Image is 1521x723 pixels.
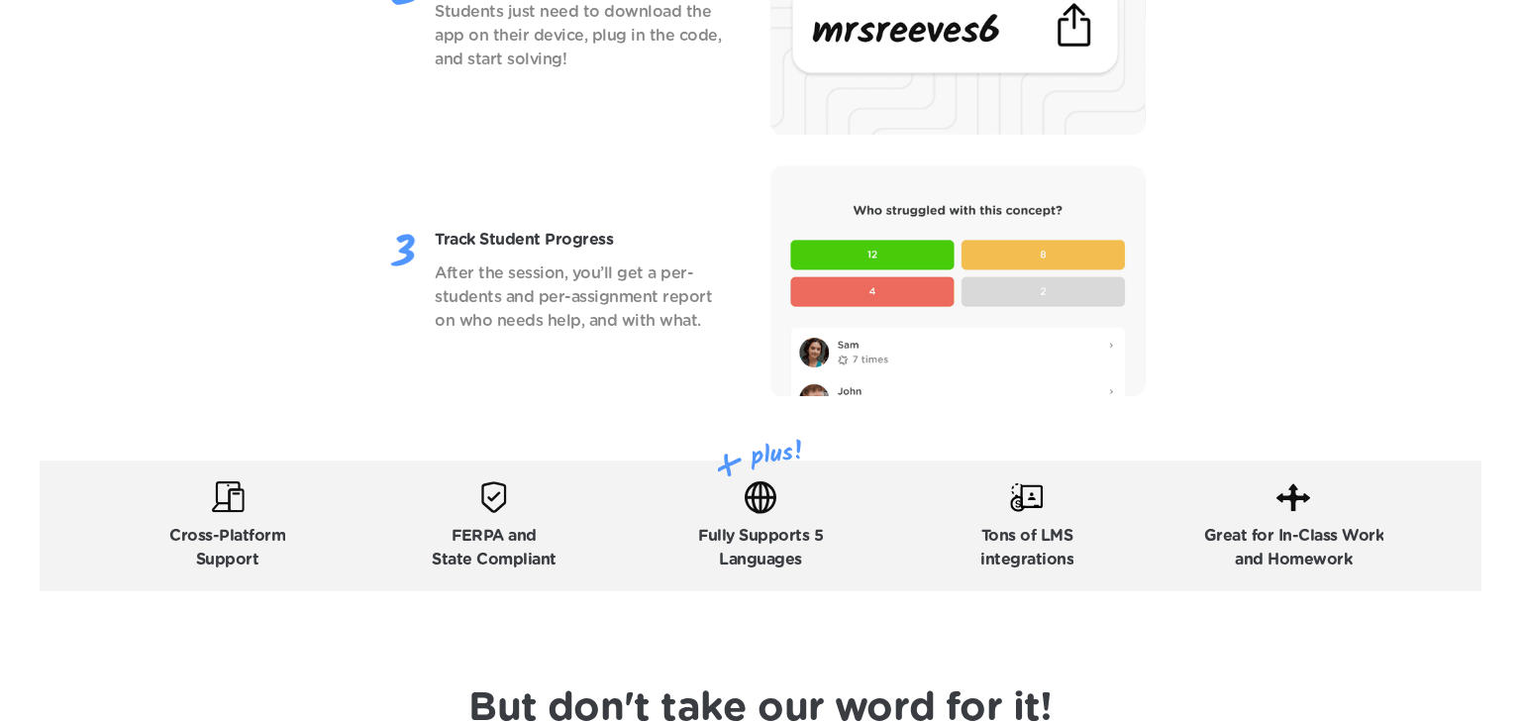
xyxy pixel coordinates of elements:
[1204,524,1384,571] p: Great for In-Class Work and Homework
[432,524,557,571] p: FERPA and State Compliant
[698,524,823,571] p: Fully Supports 5 Languages
[169,524,285,571] p: Cross-Platform Support
[435,261,725,333] p: After the session, you’ll get a per-students and per-assignment report on who needs help, and wit...
[435,228,725,252] p: Track Student Progress
[980,524,1073,571] p: Tons of LMS integrations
